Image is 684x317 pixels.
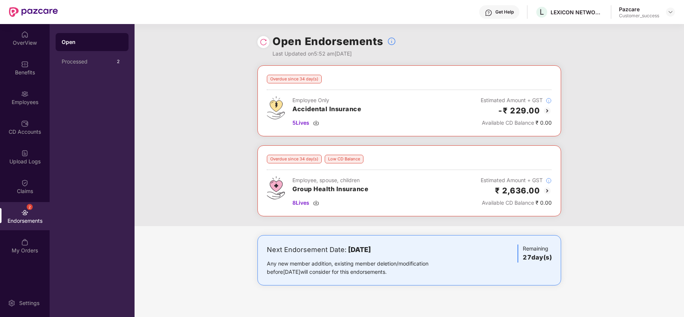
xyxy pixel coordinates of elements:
[348,246,371,254] b: [DATE]
[546,178,552,184] img: svg+xml;base64,PHN2ZyBpZD0iSW5mb18tXzMyeDMyIiBkYXRhLW5hbWU9IkluZm8gLSAzMngzMiIgeG1sbnM9Imh0dHA6Ly...
[17,299,42,307] div: Settings
[481,96,552,104] div: Estimated Amount + GST
[21,60,29,68] img: svg+xml;base64,PHN2ZyBpZD0iQmVuZWZpdHMiIHhtbG5zPSJodHRwOi8vd3d3LnczLm9yZy8yMDAwL3N2ZyIgd2lkdGg9Ij...
[546,98,552,104] img: svg+xml;base64,PHN2ZyBpZD0iSW5mb18tXzMyeDMyIiBkYXRhLW5hbWU9IkluZm8gLSAzMngzMiIgeG1sbnM9Imh0dHA6Ly...
[667,9,673,15] img: svg+xml;base64,PHN2ZyBpZD0iRHJvcGRvd24tMzJ4MzIiIHhtbG5zPSJodHRwOi8vd3d3LnczLm9yZy8yMDAwL3N2ZyIgd2...
[21,90,29,98] img: svg+xml;base64,PHN2ZyBpZD0iRW1wbG95ZWVzIiB4bWxucz0iaHR0cDovL3d3dy53My5vcmcvMjAwMC9zdmciIHdpZHRoPS...
[267,75,322,83] div: Overdue since 34 day(s)
[543,106,552,115] img: svg+xml;base64,PHN2ZyBpZD0iQmFjay0yMHgyMCIgeG1sbnM9Imh0dHA6Ly93d3cudzMub3JnLzIwMDAvc3ZnIiB3aWR0aD...
[482,119,534,126] span: Available CD Balance
[272,33,383,50] h1: Open Endorsements
[482,199,534,206] span: Available CD Balance
[485,9,492,17] img: svg+xml;base64,PHN2ZyBpZD0iSGVscC0zMngzMiIgeG1sbnM9Imh0dHA6Ly93d3cudzMub3JnLzIwMDAvc3ZnIiB3aWR0aD...
[21,120,29,127] img: svg+xml;base64,PHN2ZyBpZD0iQ0RfQWNjb3VudHMiIGRhdGEtbmFtZT0iQ0QgQWNjb3VudHMiIHhtbG5zPSJodHRwOi8vd3...
[292,104,361,114] h3: Accidental Insurance
[292,96,361,104] div: Employee Only
[267,260,452,276] div: Any new member addition, existing member deletion/modification before [DATE] will consider for th...
[292,176,368,184] div: Employee, spouse, children
[495,184,540,197] h2: ₹ 2,636.00
[9,7,58,17] img: New Pazcare Logo
[267,176,285,199] img: svg+xml;base64,PHN2ZyB4bWxucz0iaHR0cDovL3d3dy53My5vcmcvMjAwMC9zdmciIHdpZHRoPSI0Ny43MTQiIGhlaWdodD...
[387,37,396,46] img: svg+xml;base64,PHN2ZyBpZD0iSW5mb18tXzMyeDMyIiBkYXRhLW5hbWU9IkluZm8gLSAzMngzMiIgeG1sbnM9Imh0dHA6Ly...
[292,119,309,127] span: 5 Lives
[62,59,113,65] div: Processed
[267,96,285,119] img: svg+xml;base64,PHN2ZyB4bWxucz0iaHR0cDovL3d3dy53My5vcmcvMjAwMC9zdmciIHdpZHRoPSI0OS4zMjEiIGhlaWdodD...
[543,186,552,195] img: svg+xml;base64,PHN2ZyBpZD0iQmFjay0yMHgyMCIgeG1sbnM9Imh0dHA6Ly93d3cudzMub3JnLzIwMDAvc3ZnIiB3aWR0aD...
[21,179,29,187] img: svg+xml;base64,PHN2ZyBpZD0iQ2xhaW0iIHhtbG5zPSJodHRwOi8vd3d3LnczLm9yZy8yMDAwL3N2ZyIgd2lkdGg9IjIwIi...
[21,31,29,38] img: svg+xml;base64,PHN2ZyBpZD0iSG9tZSIgeG1sbnM9Imh0dHA6Ly93d3cudzMub3JnLzIwMDAvc3ZnIiB3aWR0aD0iMjAiIG...
[523,253,552,263] h3: 27 day(s)
[267,245,452,255] div: Next Endorsement Date:
[495,9,514,15] div: Get Help
[551,9,603,16] div: LEXICON NETWORKS INDIA PRIVATE LIMITED
[62,38,123,46] div: Open
[619,13,659,19] div: Customer_success
[21,239,29,246] img: svg+xml;base64,PHN2ZyBpZD0iTXlfT3JkZXJzIiBkYXRhLW5hbWU9Ik15IE9yZGVycyIgeG1sbnM9Imh0dHA6Ly93d3cudz...
[481,176,552,184] div: Estimated Amount + GST
[267,155,322,163] div: Overdue since 34 day(s)
[292,199,309,207] span: 8 Lives
[292,184,368,194] h3: Group Health Insurance
[21,209,29,216] img: svg+xml;base64,PHN2ZyBpZD0iRW5kb3JzZW1lbnRzIiB4bWxucz0iaHR0cDovL3d3dy53My5vcmcvMjAwMC9zdmciIHdpZH...
[498,104,540,117] h2: -₹ 229.00
[619,6,659,13] div: Pazcare
[27,204,33,210] div: 2
[313,120,319,126] img: svg+xml;base64,PHN2ZyBpZD0iRG93bmxvYWQtMzJ4MzIiIHhtbG5zPSJodHRwOi8vd3d3LnczLm9yZy8yMDAwL3N2ZyIgd2...
[21,149,29,157] img: svg+xml;base64,PHN2ZyBpZD0iVXBsb2FkX0xvZ3MiIGRhdGEtbmFtZT0iVXBsb2FkIExvZ3MiIHhtbG5zPSJodHRwOi8vd3...
[313,200,319,206] img: svg+xml;base64,PHN2ZyBpZD0iRG93bmxvYWQtMzJ4MzIiIHhtbG5zPSJodHRwOi8vd3d3LnczLm9yZy8yMDAwL3N2ZyIgd2...
[272,50,396,58] div: Last Updated on 5:52 am[DATE]
[481,119,552,127] div: ₹ 0.00
[260,38,267,46] img: svg+xml;base64,PHN2ZyBpZD0iUmVsb2FkLTMyeDMyIiB4bWxucz0iaHR0cDovL3d3dy53My5vcmcvMjAwMC9zdmciIHdpZH...
[325,155,363,163] div: Low CD Balance
[481,199,552,207] div: ₹ 0.00
[518,245,552,263] div: Remaining
[8,299,15,307] img: svg+xml;base64,PHN2ZyBpZD0iU2V0dGluZy0yMHgyMCIgeG1sbnM9Imh0dHA6Ly93d3cudzMub3JnLzIwMDAvc3ZnIiB3aW...
[113,57,123,66] div: 2
[540,8,544,17] span: L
